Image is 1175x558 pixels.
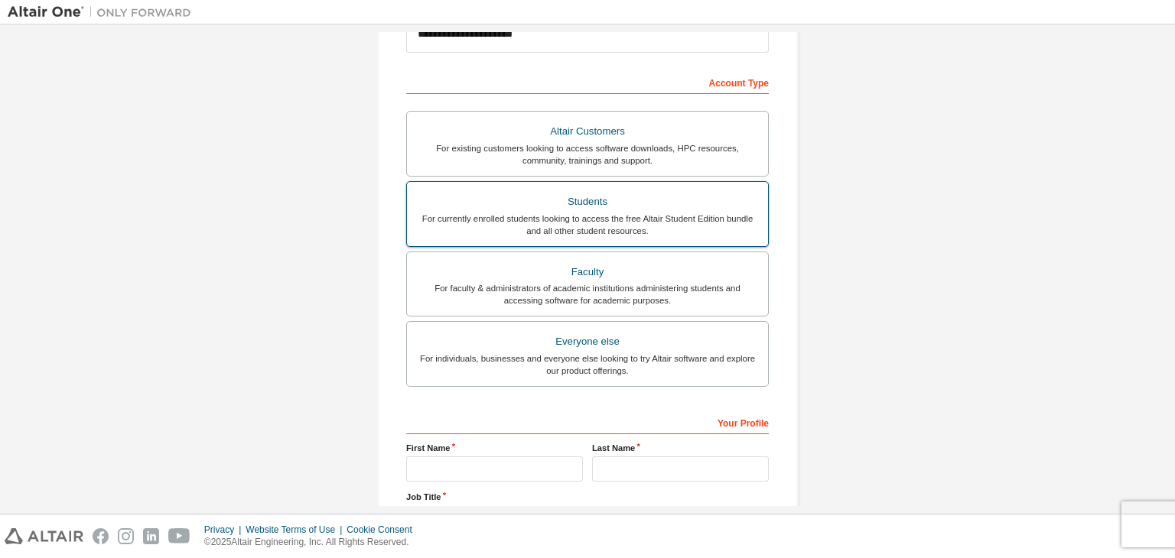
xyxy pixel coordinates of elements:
[592,442,769,454] label: Last Name
[406,70,769,94] div: Account Type
[406,491,769,503] label: Job Title
[93,528,109,544] img: facebook.svg
[416,212,759,237] div: For currently enrolled students looking to access the free Altair Student Edition bundle and all ...
[416,331,759,352] div: Everyone else
[416,121,759,142] div: Altair Customers
[406,410,769,434] div: Your Profile
[416,282,759,307] div: For faculty & administrators of academic institutions administering students and accessing softwa...
[416,142,759,167] div: For existing customers looking to access software downloads, HPC resources, community, trainings ...
[5,528,83,544] img: altair_logo.svg
[204,524,246,536] div: Privacy
[8,5,199,20] img: Altair One
[246,524,347,536] div: Website Terms of Use
[347,524,421,536] div: Cookie Consent
[168,528,190,544] img: youtube.svg
[406,442,583,454] label: First Name
[416,261,759,283] div: Faculty
[118,528,134,544] img: instagram.svg
[204,536,422,549] p: © 2025 Altair Engineering, Inc. All Rights Reserved.
[416,191,759,212] div: Students
[416,352,759,377] div: For individuals, businesses and everyone else looking to try Altair software and explore our prod...
[143,528,159,544] img: linkedin.svg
